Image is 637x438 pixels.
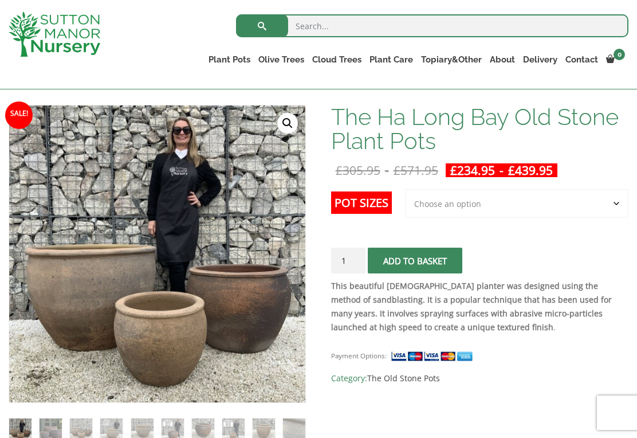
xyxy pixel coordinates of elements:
[331,163,443,177] del: -
[391,350,477,362] img: payment supported
[368,248,462,273] button: Add to basket
[508,162,553,178] bdi: 439.95
[236,14,628,37] input: Search...
[450,162,495,178] bdi: 234.95
[365,52,417,68] a: Plant Care
[277,113,298,134] a: View full-screen image gallery
[331,279,628,334] p: .
[308,52,365,68] a: Cloud Trees
[614,49,625,60] span: 0
[367,373,440,384] a: The Old Stone Pots
[519,52,561,68] a: Delivery
[336,162,380,178] bdi: 305.95
[331,105,628,153] h1: The Ha Long Bay Old Stone Plant Pots
[331,248,365,273] input: Product quantity
[336,162,343,178] span: £
[486,52,519,68] a: About
[446,163,557,177] ins: -
[561,52,602,68] a: Contact
[394,162,438,178] bdi: 571.95
[5,101,33,129] span: Sale!
[331,280,612,333] strong: This beautiful [DEMOGRAPHIC_DATA] planter was designed using the method of sandblasting. It is a ...
[254,52,308,68] a: Olive Trees
[331,351,387,360] small: Payment Options:
[417,52,486,68] a: Topiary&Other
[394,162,400,178] span: £
[508,162,515,178] span: £
[205,52,254,68] a: Plant Pots
[331,191,392,214] label: Pot Sizes
[450,162,457,178] span: £
[331,371,628,385] span: Category:
[602,52,628,68] a: 0
[9,11,100,57] img: logo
